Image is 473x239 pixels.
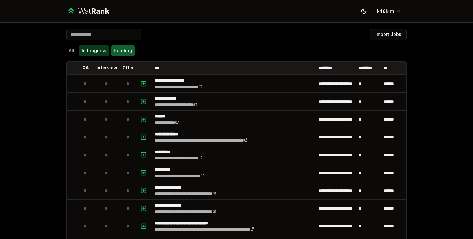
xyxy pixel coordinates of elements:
p: Offer [122,65,134,71]
span: Rank [91,7,109,16]
button: Import Jobs [370,29,407,40]
button: Pending [111,45,135,56]
button: All [66,45,77,56]
p: OA [82,65,89,71]
span: k46kim [377,7,394,15]
div: Wat [78,6,109,16]
button: k46kim [372,6,407,17]
p: Interview [96,65,117,71]
a: WatRank [66,6,109,16]
button: In Progress [79,45,109,56]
